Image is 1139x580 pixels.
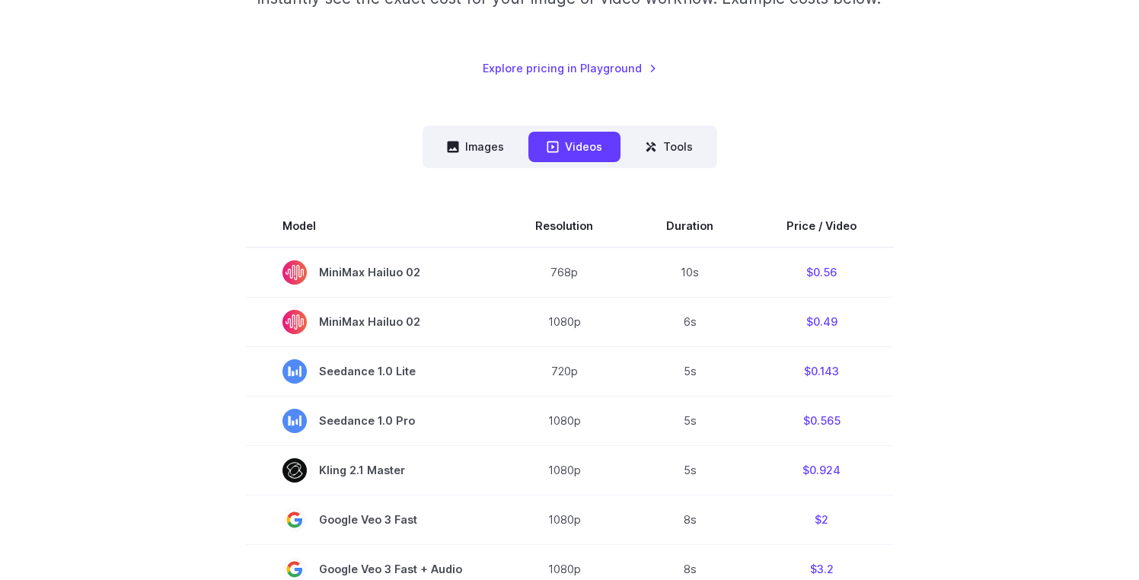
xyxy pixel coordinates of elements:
[630,247,750,298] td: 10s
[282,260,462,285] span: MiniMax Hailuo 02
[630,445,750,495] td: 5s
[246,205,499,247] th: Model
[630,495,750,544] td: 8s
[630,396,750,445] td: 5s
[282,409,462,433] span: Seedance 1.0 Pro
[750,495,893,544] td: $2
[528,132,621,161] button: Videos
[750,205,893,247] th: Price / Video
[630,346,750,396] td: 5s
[499,297,630,346] td: 1080p
[499,445,630,495] td: 1080p
[483,59,657,77] a: Explore pricing in Playground
[282,310,462,334] span: MiniMax Hailuo 02
[750,396,893,445] td: $0.565
[499,396,630,445] td: 1080p
[750,297,893,346] td: $0.49
[429,132,522,161] button: Images
[630,297,750,346] td: 6s
[630,205,750,247] th: Duration
[282,458,462,483] span: Kling 2.1 Master
[750,445,893,495] td: $0.924
[499,346,630,396] td: 720p
[499,495,630,544] td: 1080p
[750,346,893,396] td: $0.143
[282,359,462,384] span: Seedance 1.0 Lite
[627,132,711,161] button: Tools
[499,205,630,247] th: Resolution
[750,247,893,298] td: $0.56
[499,247,630,298] td: 768p
[282,508,462,532] span: Google Veo 3 Fast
